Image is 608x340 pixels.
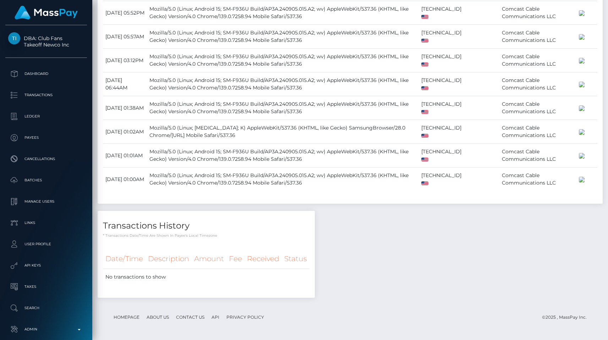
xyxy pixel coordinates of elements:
[419,96,468,120] td: [TECHNICAL_ID]
[5,193,87,210] a: Manage Users
[5,108,87,125] a: Ledger
[499,1,576,25] td: Comcast Cable Communications LLC
[499,72,576,96] td: Comcast Cable Communications LLC
[421,39,428,43] img: us.png
[8,196,84,207] p: Manage Users
[147,168,419,191] td: Mozilla/5.0 (Linux; Android 15; SM-F936U Build/AP3A.240905.015.A2; wv) AppleWebKit/537.36 (KHTML,...
[8,324,84,335] p: Admin
[419,25,468,49] td: [TECHNICAL_ID]
[173,312,207,323] a: Contact Us
[103,72,147,96] td: [DATE] 06:44AM
[146,249,192,269] th: Description
[419,72,468,96] td: [TECHNICAL_ID]
[282,249,310,269] th: Status
[419,120,468,144] td: [TECHNICAL_ID]
[144,312,172,323] a: About Us
[579,177,585,182] img: 200x100
[5,299,87,317] a: Search
[245,249,282,269] th: Received
[8,90,84,100] p: Transactions
[147,1,419,25] td: Mozilla/5.0 (Linux; Android 15; SM-F936U Build/AP3A.240905.015.A2; wv) AppleWebKit/537.36 (KHTML,...
[8,111,84,122] p: Ledger
[8,281,84,292] p: Taxes
[147,25,419,49] td: Mozilla/5.0 (Linux; Android 15; SM-F936U Build/AP3A.240905.015.A2; wv) AppleWebKit/537.36 (KHTML,...
[192,249,226,269] th: Amount
[421,158,428,161] img: us.png
[103,25,147,49] td: [DATE] 05:57AM
[419,49,468,72] td: [TECHNICAL_ID]
[8,132,84,143] p: Payees
[421,134,428,138] img: us.png
[5,235,87,253] a: User Profile
[421,181,428,185] img: us.png
[8,303,84,313] p: Search
[499,49,576,72] td: Comcast Cable Communications LLC
[419,1,468,25] td: [TECHNICAL_ID]
[111,312,142,323] a: Homepage
[579,10,585,16] img: 200x100
[209,312,222,323] a: API
[103,269,310,285] td: No transactions to show
[499,144,576,168] td: Comcast Cable Communications LLC
[421,110,428,114] img: us.png
[499,25,576,49] td: Comcast Cable Communications LLC
[579,34,585,40] img: 200x100
[147,144,419,168] td: Mozilla/5.0 (Linux; Android 15; SM-F936U Build/AP3A.240905.015.A2; wv) AppleWebKit/537.36 (KHTML,...
[579,105,585,111] img: 200x100
[224,312,267,323] a: Privacy Policy
[226,249,245,269] th: Fee
[147,49,419,72] td: Mozilla/5.0 (Linux; Android 15; SM-F936U Build/AP3A.240905.015.A2; wv) AppleWebKit/537.36 (KHTML,...
[421,15,428,19] img: us.png
[5,257,87,274] a: API Keys
[103,144,147,168] td: [DATE] 01:01AM
[5,129,87,147] a: Payees
[499,120,576,144] td: Comcast Cable Communications LLC
[5,86,87,104] a: Transactions
[5,35,87,48] span: DBA: Club Fans Takeoff Newco Inc
[8,154,84,164] p: Cancellations
[147,72,419,96] td: Mozilla/5.0 (Linux; Android 15; SM-F936U Build/AP3A.240905.015.A2; wv) AppleWebKit/537.36 (KHTML,...
[103,233,310,238] p: * Transactions date/time are shown in payee's local timezone
[5,171,87,189] a: Batches
[579,153,585,159] img: 200x100
[499,96,576,120] td: Comcast Cable Communications LLC
[8,32,20,44] img: Takeoff Newco Inc
[8,239,84,249] p: User Profile
[5,214,87,232] a: Links
[5,278,87,296] a: Taxes
[103,49,147,72] td: [DATE] 03:12PM
[103,220,310,232] h4: Transactions History
[579,82,585,87] img: 200x100
[499,168,576,191] td: Comcast Cable Communications LLC
[579,129,585,135] img: 200x100
[8,68,84,79] p: Dashboard
[8,175,84,186] p: Batches
[5,150,87,168] a: Cancellations
[103,168,147,191] td: [DATE] 01:00AM
[103,120,147,144] td: [DATE] 01:02AM
[419,144,468,168] td: [TECHNICAL_ID]
[5,320,87,338] a: Admin
[421,86,428,90] img: us.png
[147,120,419,144] td: Mozilla/5.0 (Linux; [MEDICAL_DATA]; K) AppleWebKit/537.36 (KHTML, like Gecko) SamsungBrowser/28.0...
[15,6,78,20] img: MassPay Logo
[419,168,468,191] td: [TECHNICAL_ID]
[5,65,87,83] a: Dashboard
[103,249,146,269] th: Date/Time
[542,313,592,321] div: © 2025 , MassPay Inc.
[421,62,428,66] img: us.png
[579,58,585,64] img: 200x100
[103,1,147,25] td: [DATE] 05:52PM
[8,218,84,228] p: Links
[8,260,84,271] p: API Keys
[103,96,147,120] td: [DATE] 01:38AM
[147,96,419,120] td: Mozilla/5.0 (Linux; Android 15; SM-F936U Build/AP3A.240905.015.A2; wv) AppleWebKit/537.36 (KHTML,...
